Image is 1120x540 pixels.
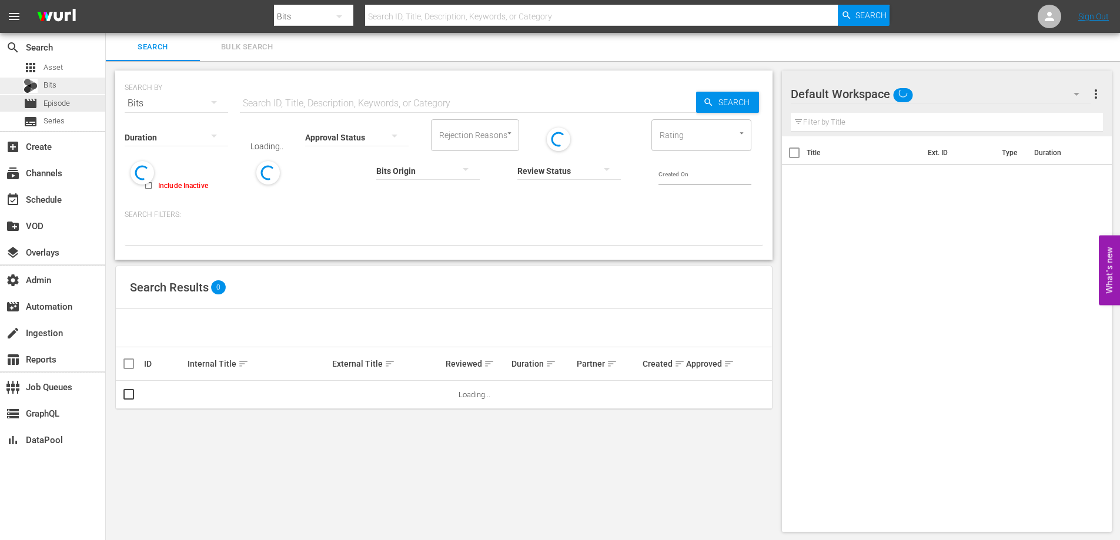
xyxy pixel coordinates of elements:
th: Duration [1027,136,1098,169]
span: Overlays [6,246,20,260]
span: Include Inactive [158,180,208,191]
span: Asset [44,62,63,73]
div: Created [643,357,683,371]
div: Duration [511,357,574,371]
span: Bulk Search [207,41,287,54]
span: Search [855,5,887,26]
div: Internal Title [188,357,328,371]
span: DataPool [6,433,20,447]
div: Partner [577,357,639,371]
button: Open [504,128,515,139]
th: Title [807,136,921,169]
span: sort [546,358,556,369]
span: Search [714,92,759,113]
span: Episode [44,98,70,109]
span: sort [385,358,395,369]
span: sort [607,358,617,369]
div: Reviewed [446,357,508,371]
th: Type [995,136,1027,169]
a: Sign Out [1078,12,1109,21]
span: sort [674,358,685,369]
button: Search [838,5,890,26]
span: sort [484,358,494,369]
div: Bits [125,87,228,120]
span: Search Results [130,280,209,294]
span: Channels [6,166,20,180]
span: Asset [24,61,38,75]
span: Episode [24,96,38,110]
span: sort [724,358,734,369]
span: Automation [6,300,20,314]
p: Search Filters: [125,210,763,220]
div: Loading.. [250,142,283,151]
div: External Title [332,357,442,371]
div: Approved [686,357,726,371]
span: 0 [211,280,226,294]
button: Open Feedback Widget [1099,235,1120,305]
span: Schedule [6,193,20,207]
span: menu [7,9,21,24]
button: more_vert [1089,80,1103,108]
span: Create [6,140,20,154]
span: Bits [44,79,56,91]
div: Default Workspace [791,78,1091,110]
span: Loading... [459,390,490,399]
button: Search [696,92,759,113]
span: GraphQL [6,407,20,421]
span: Admin [6,273,20,287]
span: subtitles [24,115,38,129]
span: VOD [6,219,20,233]
button: Open [736,128,747,139]
img: ans4CAIJ8jUAAAAAAAAAAAAAAAAAAAAAAAAgQb4GAAAAAAAAAAAAAAAAAAAAAAAAJMjXAAAAAAAAAAAAAAAAAAAAAAAAgAT5G... [28,3,85,31]
span: Job Queues [6,380,20,394]
div: ID [144,359,184,368]
span: Search [113,41,193,54]
span: more_vert [1089,87,1103,101]
span: Reports [6,353,20,367]
th: Ext. ID [921,136,995,169]
span: sort [238,358,249,369]
span: Ingestion [6,326,20,340]
div: Bits [24,79,38,93]
span: Series [44,115,65,127]
span: Search [6,41,20,55]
